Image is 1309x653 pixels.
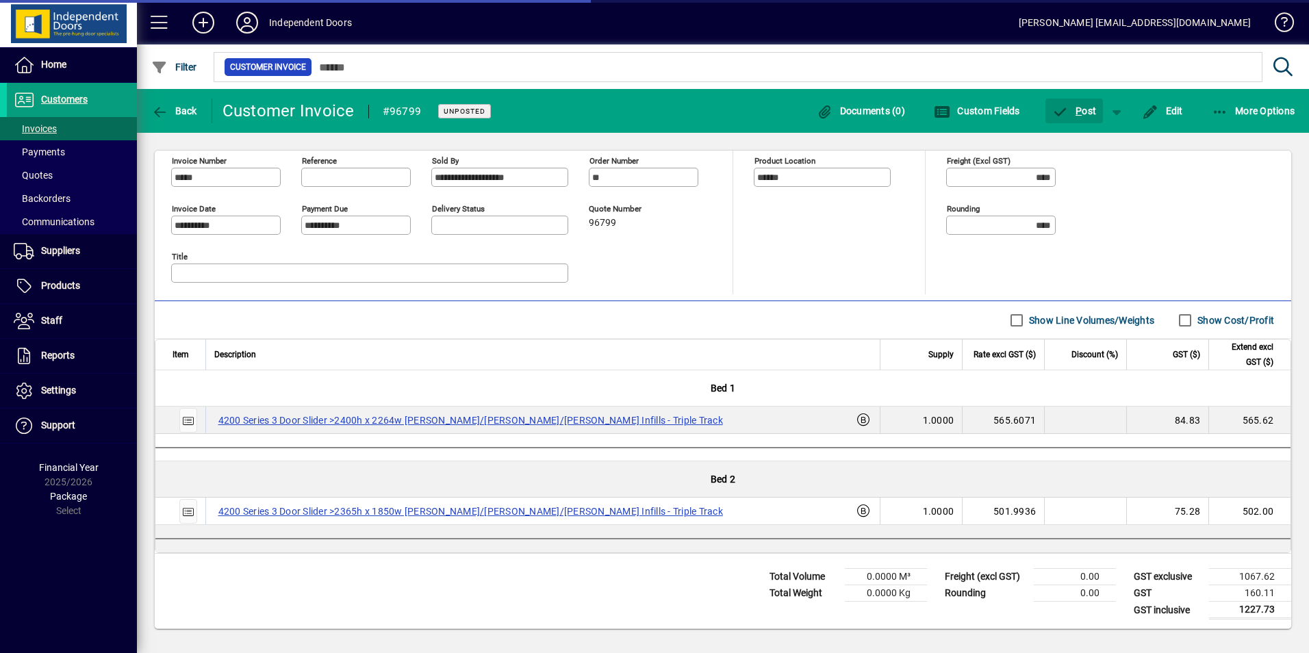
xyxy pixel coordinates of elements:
[938,585,1034,602] td: Rounding
[41,315,62,326] span: Staff
[1127,585,1209,602] td: GST
[173,347,189,362] span: Item
[1034,569,1116,585] td: 0.00
[1142,105,1183,116] span: Edit
[974,347,1036,362] span: Rate excl GST ($)
[181,10,225,35] button: Add
[7,164,137,187] a: Quotes
[1209,602,1291,619] td: 1227.73
[947,156,1011,166] mat-label: Freight (excl GST)
[50,491,87,502] span: Package
[7,374,137,408] a: Settings
[151,105,197,116] span: Back
[754,156,815,166] mat-label: Product location
[589,218,616,229] span: 96799
[7,48,137,82] a: Home
[1076,105,1082,116] span: P
[1208,498,1291,525] td: 502.00
[7,409,137,443] a: Support
[1127,569,1209,585] td: GST exclusive
[41,280,80,291] span: Products
[14,146,65,157] span: Payments
[7,304,137,338] a: Staff
[14,216,94,227] span: Communications
[971,504,1036,518] div: 501.9936
[1026,313,1154,327] label: Show Line Volumes/Weights
[1126,407,1208,434] td: 84.83
[7,269,137,303] a: Products
[302,204,348,214] mat-label: Payment due
[1173,347,1200,362] span: GST ($)
[151,62,197,73] span: Filter
[1209,585,1291,602] td: 160.11
[763,569,845,585] td: Total Volume
[214,412,727,428] label: 4200 Series 3 Door Slider >2400h x 2264w [PERSON_NAME]/[PERSON_NAME]/[PERSON_NAME] Infills - Trip...
[7,234,137,268] a: Suppliers
[971,413,1036,427] div: 565.6071
[41,420,75,431] span: Support
[928,347,954,362] span: Supply
[7,140,137,164] a: Payments
[383,101,422,123] div: #96799
[938,569,1034,585] td: Freight (excl GST)
[1052,105,1097,116] span: ost
[1139,99,1186,123] button: Edit
[172,204,216,214] mat-label: Invoice date
[225,10,269,35] button: Profile
[14,123,57,134] span: Invoices
[223,100,355,122] div: Customer Invoice
[816,105,905,116] span: Documents (0)
[432,156,459,166] mat-label: Sold by
[39,462,99,473] span: Financial Year
[41,94,88,105] span: Customers
[444,107,485,116] span: Unposted
[148,99,201,123] button: Back
[1126,498,1208,525] td: 75.28
[214,347,256,362] span: Description
[845,585,927,602] td: 0.0000 Kg
[589,205,671,214] span: Quote number
[41,385,76,396] span: Settings
[947,204,980,214] mat-label: Rounding
[41,245,80,256] span: Suppliers
[1019,12,1251,34] div: [PERSON_NAME] [EMAIL_ADDRESS][DOMAIN_NAME]
[589,156,639,166] mat-label: Order number
[7,210,137,233] a: Communications
[763,585,845,602] td: Total Weight
[1209,569,1291,585] td: 1067.62
[1195,313,1274,327] label: Show Cost/Profit
[14,170,53,181] span: Quotes
[155,370,1291,406] div: Bed 1
[269,12,352,34] div: Independent Doors
[1034,585,1116,602] td: 0.00
[172,156,227,166] mat-label: Invoice number
[1217,340,1273,370] span: Extend excl GST ($)
[7,339,137,373] a: Reports
[230,60,306,74] span: Customer Invoice
[214,503,727,520] label: 4200 Series 3 Door Slider >2365h x 1850w [PERSON_NAME]/[PERSON_NAME]/[PERSON_NAME] Infills - Trip...
[845,569,927,585] td: 0.0000 M³
[302,156,337,166] mat-label: Reference
[148,55,201,79] button: Filter
[923,504,954,518] span: 1.0000
[7,117,137,140] a: Invoices
[41,350,75,361] span: Reports
[930,99,1024,123] button: Custom Fields
[155,461,1291,497] div: Bed 2
[934,105,1020,116] span: Custom Fields
[813,99,908,123] button: Documents (0)
[923,413,954,427] span: 1.0000
[41,59,66,70] span: Home
[7,187,137,210] a: Backorders
[1212,105,1295,116] span: More Options
[432,204,485,214] mat-label: Delivery status
[137,99,212,123] app-page-header-button: Back
[172,252,188,261] mat-label: Title
[1208,99,1299,123] button: More Options
[1264,3,1292,47] a: Knowledge Base
[1071,347,1118,362] span: Discount (%)
[1045,99,1104,123] button: Post
[14,193,71,204] span: Backorders
[1127,602,1209,619] td: GST inclusive
[1208,407,1291,434] td: 565.62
